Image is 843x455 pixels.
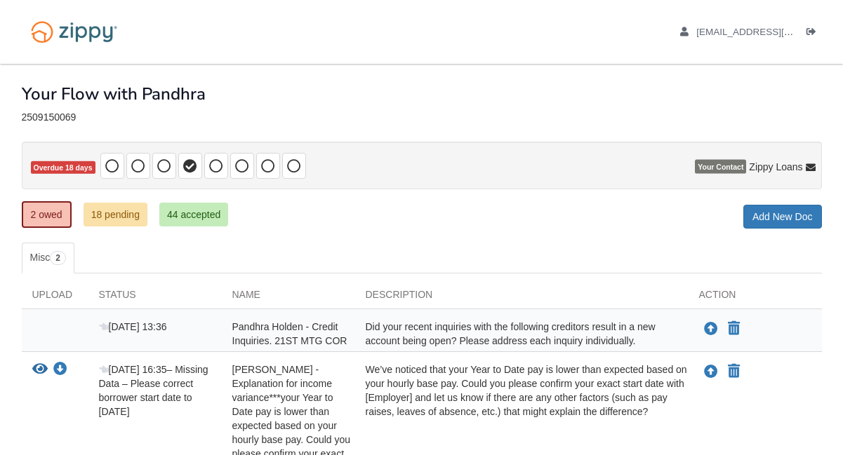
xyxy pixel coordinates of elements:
span: Pandhra Holden - Credit Inquiries. 21ST MTG COR [232,321,347,346]
h1: Your Flow with Pandhra [22,85,206,103]
span: Zippy Loans [749,160,802,174]
div: Name [222,287,355,308]
a: 2 owed [22,201,72,228]
a: Misc [22,243,74,273]
button: Upload Pandhra Holden - Explanation for income variance***your Year to Date pay is lower than exp... [703,362,719,381]
a: Add New Doc [743,205,822,229]
span: [DATE] 16:35 [99,364,167,375]
div: Action [689,287,822,308]
button: View Pandhra Holden - Explanation for income variance***your Year to Date pay is lower than expec... [32,362,48,377]
img: Logo [22,14,126,50]
a: 18 pending [84,203,147,226]
span: 2 [50,251,66,265]
button: Upload Pandhra Holden - Credit Inquiries. 21ST MTG COR [703,320,719,338]
div: Description [355,287,689,308]
button: Declare Pandhra Holden - Explanation for income variance***your Year to Date pay is lower than ex... [726,363,741,380]
a: Download Pandhra Holden - Explanation for income variance***your Year to Date pay is lower than e... [53,365,67,376]
div: Did your recent inquiries with the following creditors result in a new account being open? Please... [355,320,689,348]
span: Your Contact [695,160,746,174]
button: Declare Pandhra Holden - Credit Inquiries. 21ST MTG COR not applicable [726,320,741,337]
div: Upload [22,287,88,308]
span: Overdue 18 days [31,161,95,175]
span: [DATE] 13:36 [99,321,167,332]
div: 2509150069 [22,111,822,123]
a: 44 accepted [159,203,228,226]
a: Log out [807,27,822,41]
div: Status [88,287,222,308]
